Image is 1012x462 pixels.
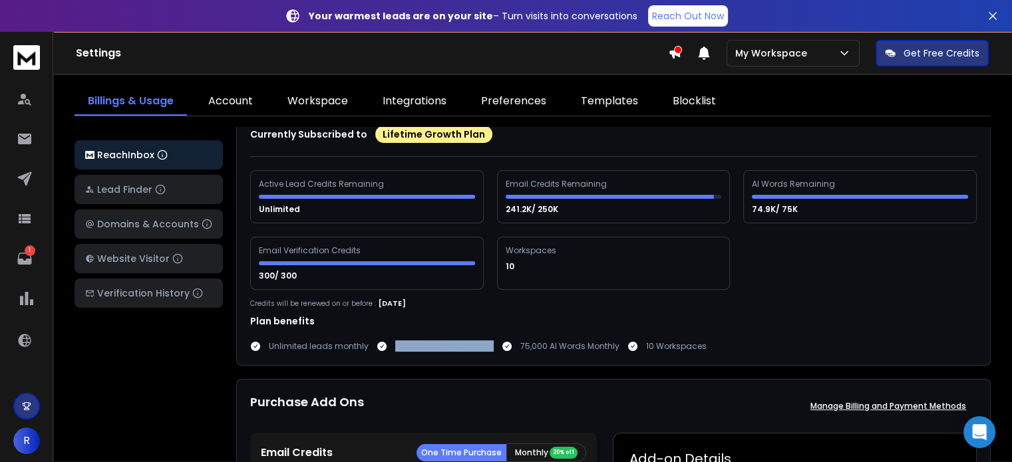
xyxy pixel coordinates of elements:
a: Reach Out Now [648,5,728,27]
button: Monthly 20% off [506,443,586,462]
p: Email Credits [261,445,333,461]
p: 10 [506,261,516,272]
p: Credits will be renewed on or before : [250,298,376,308]
p: My Workspace [735,47,812,60]
strong: Your warmest leads are on your site [309,9,493,23]
a: 1 [11,245,38,272]
a: Workspace [274,88,361,116]
button: Get Free Credits [876,40,989,66]
p: 250,000 emails monthly [395,341,494,352]
p: 241.2K/ 250K [506,204,560,215]
p: 1 [25,245,35,256]
div: Lifetime Growth Plan [375,126,492,143]
a: Blocklist [659,88,729,116]
p: 75,000 AI Words Monthly [520,341,619,352]
img: logo [13,45,40,70]
div: Email Verification Credits [259,245,363,256]
h1: Plan benefits [250,314,977,328]
button: R [13,427,40,454]
p: Manage Billing and Payment Methods [810,401,966,411]
div: Email Credits Remaining [506,179,609,189]
p: 10 Workspaces [646,341,707,352]
div: Active Lead Credits Remaining [259,179,386,189]
button: ReachInbox [75,140,223,170]
h1: Settings [76,45,668,61]
div: AI Words Remaining [752,179,837,189]
p: Unlimited leads monthly [269,341,369,352]
a: Preferences [468,88,560,116]
button: Manage Billing and Payment Methods [800,393,977,419]
a: Integrations [369,88,460,116]
p: 300/ 300 [259,271,299,281]
p: Reach Out Now [652,9,724,23]
p: Currently Subscribed to [250,128,367,141]
a: Templates [568,88,651,116]
p: Unlimited [259,204,302,215]
button: One Time Purchase [417,444,506,461]
button: Website Visitor [75,244,223,273]
button: Verification History [75,279,223,308]
p: [DATE] [379,298,406,309]
h1: Purchase Add Ons [250,393,364,419]
a: Account [195,88,266,116]
div: 20% off [550,447,578,459]
a: Billings & Usage [75,88,187,116]
p: – Turn visits into conversations [309,9,637,23]
button: Domains & Accounts [75,209,223,239]
img: logo [85,151,94,160]
p: Get Free Credits [904,47,979,60]
div: Open Intercom Messenger [963,416,995,448]
div: Workspaces [506,245,558,256]
button: Lead Finder [75,175,223,204]
p: 74.9K/ 75K [752,204,800,215]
